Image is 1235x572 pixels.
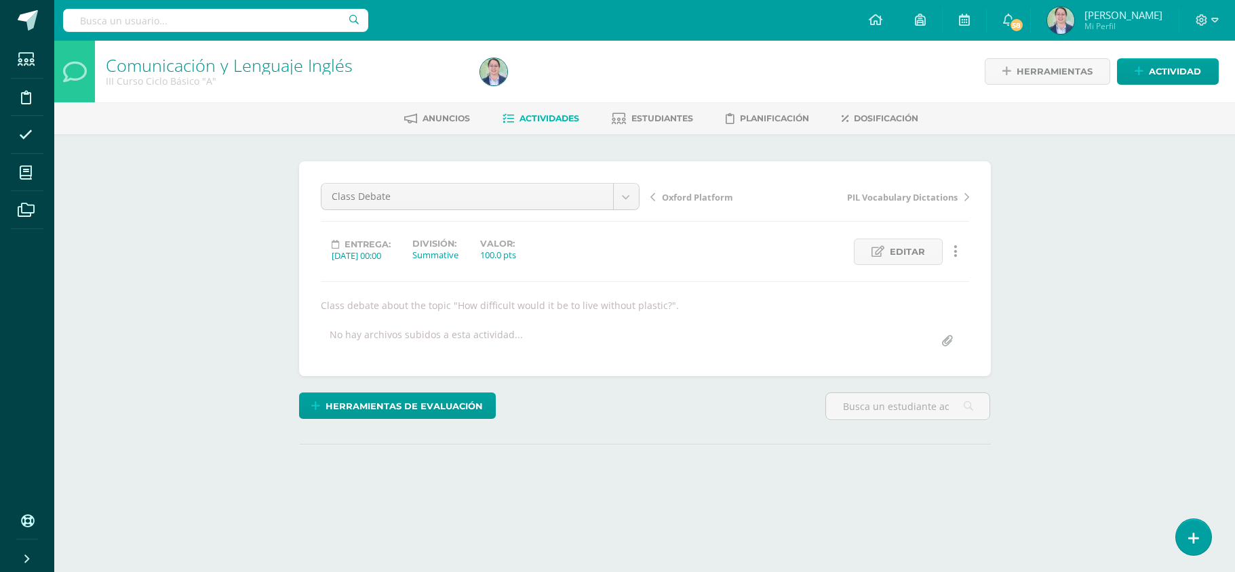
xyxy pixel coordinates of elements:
[480,58,507,85] img: 6984bd19de0f34bc91d734abb952efb6.png
[985,58,1110,85] a: Herramientas
[650,190,810,203] a: Oxford Platform
[847,191,958,203] span: PIL Vocabulary Dictations
[326,394,483,419] span: Herramientas de evaluación
[631,113,693,123] span: Estudiantes
[890,239,925,264] span: Editar
[726,108,809,129] a: Planificación
[520,113,579,123] span: Actividades
[106,54,353,77] a: Comunicación y Lenguaje Inglés
[1084,8,1162,22] span: [PERSON_NAME]
[345,239,391,249] span: Entrega:
[423,113,470,123] span: Anuncios
[612,108,693,129] a: Estudiantes
[1008,18,1023,33] span: 58
[480,239,516,249] label: Valor:
[503,108,579,129] a: Actividades
[1084,20,1162,32] span: Mi Perfil
[662,191,733,203] span: Oxford Platform
[330,328,523,354] div: No hay archivos subidos a esta actividad...
[332,184,603,209] span: Class Debate
[315,299,975,312] div: Class debate about the topic "How difficult would it be to live without plastic?".
[412,239,458,249] label: División:
[480,249,516,261] div: 100.0 pts
[826,393,989,420] input: Busca un estudiante aquí...
[1117,58,1219,85] a: Actividad
[299,392,496,419] a: Herramientas de evaluación
[740,113,809,123] span: Planificación
[854,113,918,123] span: Dosificación
[404,108,470,129] a: Anuncios
[332,249,391,262] div: [DATE] 00:00
[106,56,464,75] h1: Comunicación y Lenguaje Inglés
[63,9,368,32] input: Busca un usuario...
[1017,59,1093,84] span: Herramientas
[321,184,639,209] a: Class Debate
[412,249,458,261] div: Summative
[106,75,464,87] div: III Curso Ciclo Básico 'A'
[1047,7,1074,34] img: 6984bd19de0f34bc91d734abb952efb6.png
[842,108,918,129] a: Dosificación
[810,190,969,203] a: PIL Vocabulary Dictations
[1149,59,1201,84] span: Actividad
